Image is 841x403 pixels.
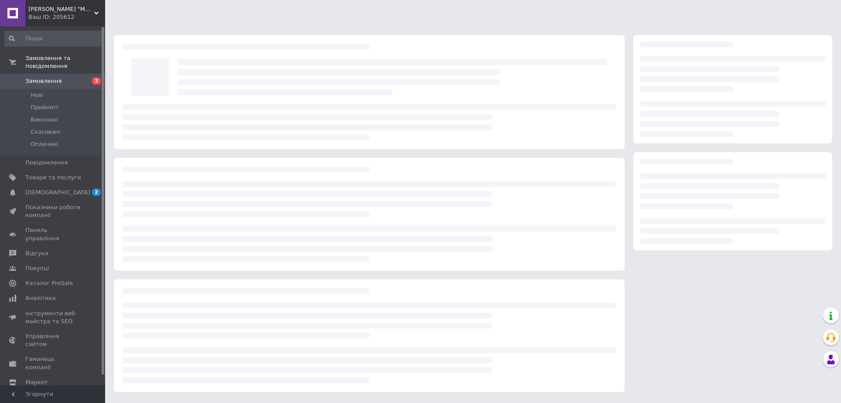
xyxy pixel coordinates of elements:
[25,189,90,196] span: [DEMOGRAPHIC_DATA]
[25,332,81,348] span: Управління сайтом
[31,103,58,111] span: Прийняті
[92,189,101,196] span: 2
[31,140,58,148] span: Оплачені
[25,294,56,302] span: Аналітика
[92,77,101,85] span: 3
[31,116,58,124] span: Виконані
[25,174,81,182] span: Товари та послуги
[28,13,105,21] div: Ваш ID: 205612
[31,128,60,136] span: Скасовані
[25,54,105,70] span: Замовлення та повідомлення
[25,378,48,386] span: Маркет
[25,77,62,85] span: Замовлення
[25,250,48,257] span: Відгуки
[31,91,43,99] span: Нові
[25,203,81,219] span: Показники роботи компанії
[25,264,49,272] span: Покупці
[4,31,103,46] input: Пошук
[25,226,81,242] span: Панель управління
[25,310,81,325] span: Інструменти веб-майстра та SEO
[25,355,81,371] span: Гаманець компанії
[28,5,94,13] span: ФОП Ващенко В. Г. "M&V - Metal & Ventilation"
[25,279,73,287] span: Каталог ProSale
[25,159,68,167] span: Повідомлення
